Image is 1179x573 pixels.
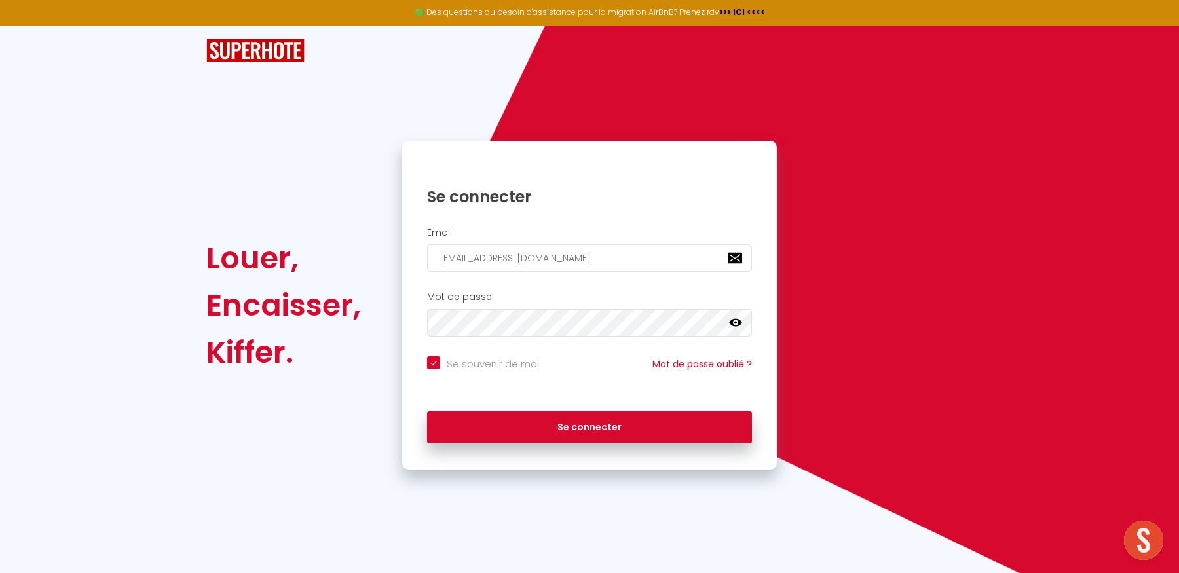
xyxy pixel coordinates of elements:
[206,234,361,282] div: Louer,
[652,358,752,371] a: Mot de passe oublié ?
[719,7,765,18] a: >>> ICI <<<<
[206,39,305,63] img: SuperHote logo
[1124,521,1163,560] div: Ouvrir le chat
[206,282,361,329] div: Encaisser,
[427,187,752,207] h1: Se connecter
[427,227,752,238] h2: Email
[427,244,752,272] input: Ton Email
[427,411,752,444] button: Se connecter
[427,291,752,303] h2: Mot de passe
[206,329,361,376] div: Kiffer.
